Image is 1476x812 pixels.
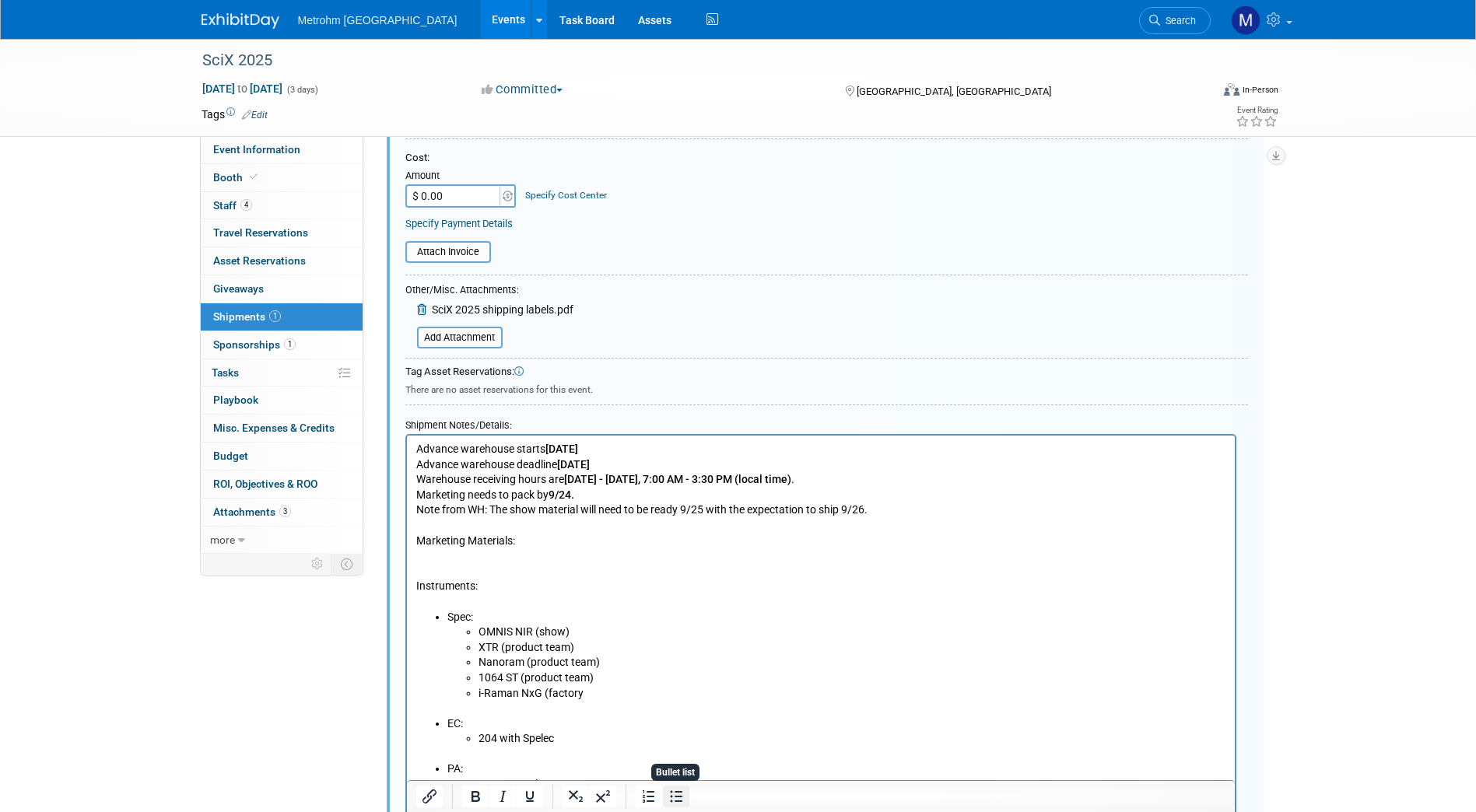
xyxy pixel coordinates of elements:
[212,366,239,379] span: Tasks
[213,226,308,239] span: Travel Reservations
[202,13,279,29] img: ExhibitDay
[201,303,363,331] a: Shipments1
[213,171,261,184] span: Booth
[197,47,1187,75] div: SciX 2025
[405,151,1248,166] div: Cost:
[240,199,252,211] span: 4
[202,82,283,96] span: [DATE] [DATE]
[213,254,306,267] span: Asset Reservations
[663,786,689,807] button: Bullet list
[1224,83,1239,96] img: Format-Inperson.png
[563,786,589,807] button: Subscript
[213,338,296,351] span: Sponsorships
[201,136,363,163] a: Event Information
[201,415,363,442] a: Misc. Expenses & Credits
[405,380,1248,397] div: There are no asset reservations for this event.
[201,331,363,359] a: Sponsorships1
[269,310,281,322] span: 1
[201,192,363,219] a: Staff4
[201,387,363,414] a: Playbook
[279,506,291,517] span: 3
[235,82,250,95] span: to
[590,786,616,807] button: Superscript
[201,471,363,498] a: ROI, Objectives & ROO
[405,283,573,301] div: Other/Misc. Attachments:
[202,107,268,122] td: Tags
[201,527,363,554] a: more
[1119,81,1279,104] div: Event Format
[405,365,1248,380] div: Tag Asset Reservations:
[213,310,281,323] span: Shipments
[213,394,258,406] span: Playbook
[242,110,268,121] a: Edit
[213,450,248,462] span: Budget
[304,554,331,574] td: Personalize Event Tab Strip
[636,786,662,807] button: Numbered list
[489,786,516,807] button: Italic
[405,169,518,184] div: Amount
[284,338,296,350] span: 1
[405,218,513,229] a: Specify Payment Details
[201,275,363,303] a: Giveaways
[1242,84,1278,96] div: In-Person
[201,499,363,526] a: Attachments3
[462,786,489,807] button: Bold
[525,190,607,201] a: Specify Cost Center
[201,359,363,387] a: Tasks
[210,534,235,546] span: more
[213,282,264,295] span: Giveaways
[201,219,363,247] a: Travel Reservations
[405,411,1236,434] div: Shipment Notes/Details:
[432,303,573,316] span: SciX 2025 shipping labels.pdf
[416,786,443,807] button: Insert/edit link
[857,86,1051,97] span: [GEOGRAPHIC_DATA], [GEOGRAPHIC_DATA]
[201,443,363,470] a: Budget
[298,14,458,26] span: Metrohm [GEOGRAPHIC_DATA]
[331,554,363,574] td: Toggle Event Tabs
[250,173,258,181] i: Booth reservation complete
[213,506,291,518] span: Attachments
[213,478,317,490] span: ROI, Objectives & ROO
[1139,7,1211,34] a: Search
[517,786,543,807] button: Underline
[213,143,300,156] span: Event Information
[1231,5,1260,35] img: Michelle Simoes
[476,82,569,98] button: Committed
[201,164,363,191] a: Booth
[213,422,335,434] span: Misc. Expenses & Credits
[1236,107,1278,114] div: Event Rating
[286,85,318,95] span: (3 days)
[201,247,363,275] a: Asset Reservations
[1160,15,1196,26] span: Search
[213,199,252,212] span: Staff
